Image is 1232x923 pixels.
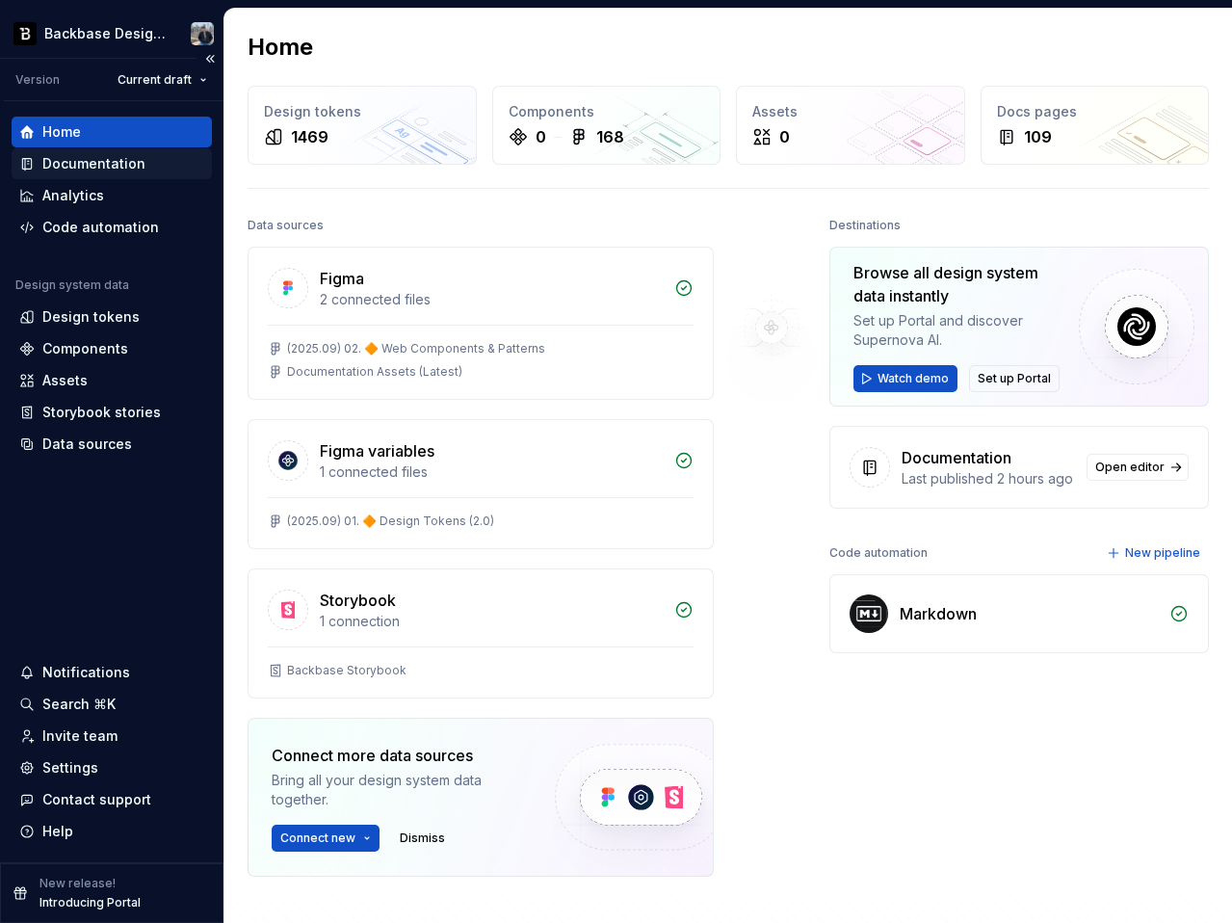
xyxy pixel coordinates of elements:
[42,695,116,714] div: Search ⌘K
[109,66,216,93] button: Current draft
[272,744,522,767] div: Connect more data sources
[900,602,977,625] div: Markdown
[12,657,212,688] button: Notifications
[320,290,663,309] div: 2 connected files
[12,302,212,332] a: Design tokens
[248,212,324,239] div: Data sources
[492,86,721,165] a: Components0168
[42,218,159,237] div: Code automation
[39,895,141,910] p: Introducing Portal
[878,371,949,386] span: Watch demo
[853,365,957,392] button: Watch demo
[118,72,192,88] span: Current draft
[12,333,212,364] a: Components
[42,822,73,841] div: Help
[44,24,168,43] div: Backbase Design System
[42,122,81,142] div: Home
[291,125,328,148] div: 1469
[902,446,1011,469] div: Documentation
[12,117,212,147] a: Home
[1095,460,1165,475] span: Open editor
[280,831,355,846] span: Connect new
[248,32,313,63] h2: Home
[320,589,396,612] div: Storybook
[191,22,214,45] img: Adam Schwarcz
[287,341,545,356] div: (2025.09) 02. 🔶 Web Components & Patterns
[969,365,1060,392] button: Set up Portal
[42,339,128,358] div: Components
[264,102,460,121] div: Design tokens
[42,758,98,778] div: Settings
[272,771,522,809] div: Bring all your design system data together.
[42,307,140,327] div: Design tokens
[42,790,151,809] div: Contact support
[42,435,132,454] div: Data sources
[12,365,212,396] a: Assets
[197,45,223,72] button: Collapse sidebar
[272,825,380,852] button: Connect new
[248,86,477,165] a: Design tokens1469
[12,148,212,179] a: Documentation
[42,663,130,682] div: Notifications
[320,439,434,462] div: Figma variables
[320,612,663,631] div: 1 connection
[4,13,220,54] button: Backbase Design SystemAdam Schwarcz
[15,277,129,293] div: Design system data
[536,125,546,148] div: 0
[1125,545,1200,561] span: New pipeline
[1101,540,1209,567] button: New pipeline
[829,540,928,567] div: Code automation
[736,86,965,165] a: Assets0
[853,311,1063,350] div: Set up Portal and discover Supernova AI.
[287,663,406,678] div: Backbase Storybook
[248,419,714,549] a: Figma variables1 connected files(2025.09) 01. 🔶 Design Tokens (2.0)
[39,876,116,891] p: New release!
[752,102,949,121] div: Assets
[13,22,37,45] img: ef5c8306-425d-487c-96cf-06dd46f3a532.png
[248,247,714,400] a: Figma2 connected files(2025.09) 02. 🔶 Web Components & PatternsDocumentation Assets (Latest)
[12,429,212,460] a: Data sources
[12,752,212,783] a: Settings
[596,125,624,148] div: 168
[997,102,1193,121] div: Docs pages
[12,721,212,752] a: Invite team
[42,403,161,422] div: Storybook stories
[509,102,705,121] div: Components
[12,212,212,243] a: Code automation
[12,784,212,815] button: Contact support
[1087,454,1189,481] a: Open editor
[12,816,212,847] button: Help
[287,514,494,529] div: (2025.09) 01. 🔶 Design Tokens (2.0)
[853,261,1063,307] div: Browse all design system data instantly
[320,462,663,482] div: 1 connected files
[1024,125,1052,148] div: 109
[287,364,462,380] div: Documentation Assets (Latest)
[248,568,714,699] a: Storybook1 connectionBackbase Storybook
[42,186,104,205] div: Analytics
[12,689,212,720] button: Search ⌘K
[978,371,1051,386] span: Set up Portal
[12,397,212,428] a: Storybook stories
[902,469,1075,488] div: Last published 2 hours ago
[15,72,60,88] div: Version
[829,212,901,239] div: Destinations
[391,825,454,852] button: Dismiss
[320,267,364,290] div: Figma
[42,154,145,173] div: Documentation
[42,726,118,746] div: Invite team
[779,125,790,148] div: 0
[981,86,1210,165] a: Docs pages109
[400,831,445,846] span: Dismiss
[12,180,212,211] a: Analytics
[42,371,88,390] div: Assets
